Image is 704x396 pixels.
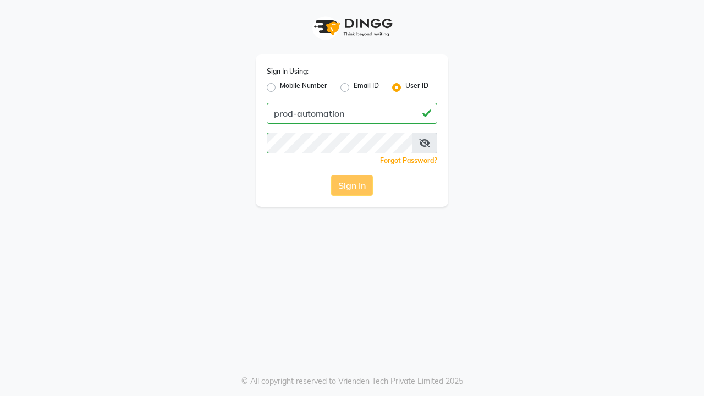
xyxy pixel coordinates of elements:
[280,81,327,94] label: Mobile Number
[405,81,428,94] label: User ID
[267,67,309,76] label: Sign In Using:
[308,11,396,43] img: logo1.svg
[267,133,413,153] input: Username
[354,81,379,94] label: Email ID
[380,156,437,164] a: Forgot Password?
[267,103,437,124] input: Username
